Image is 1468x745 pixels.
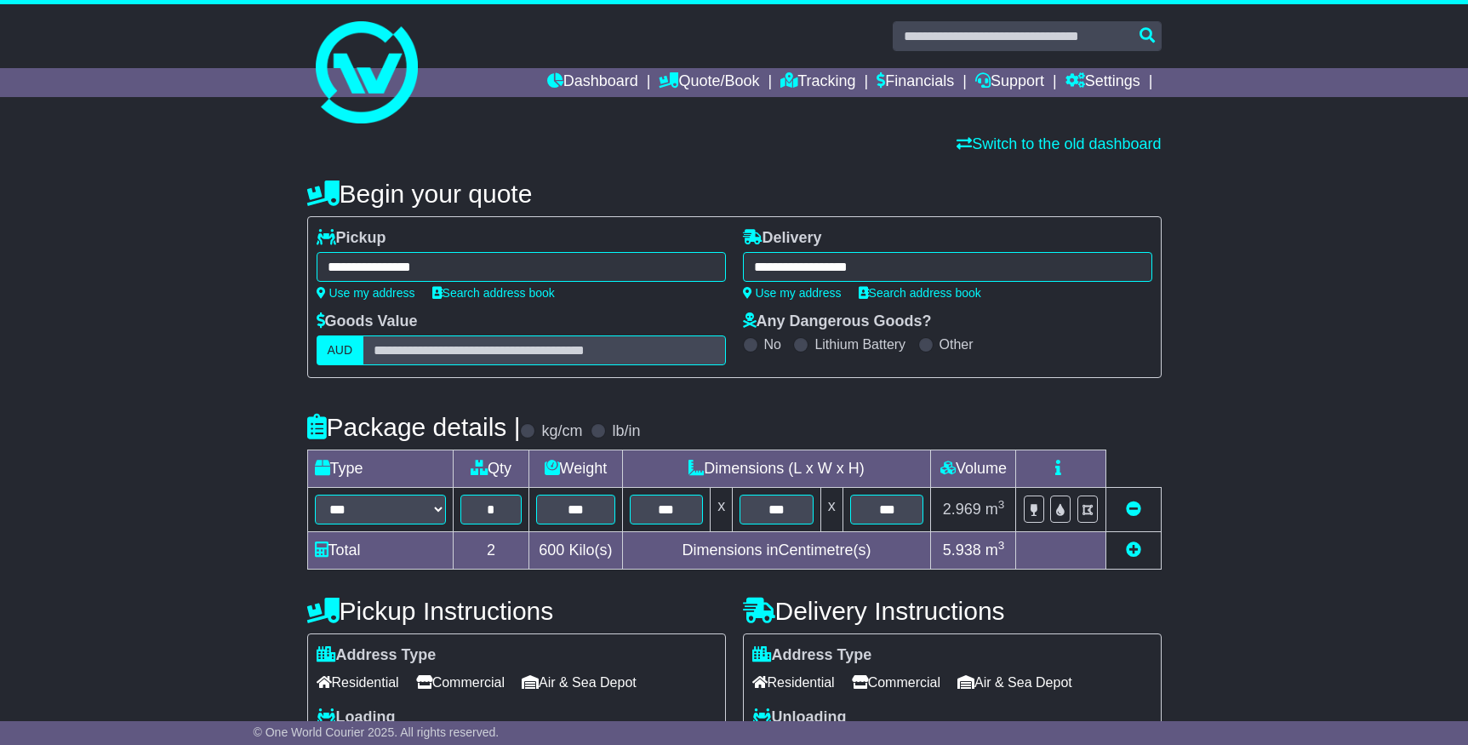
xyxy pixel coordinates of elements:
span: Commercial [416,669,505,696]
a: Support [975,68,1044,97]
label: Pickup [317,229,386,248]
a: Financials [877,68,954,97]
td: Total [307,532,453,570]
span: m [985,542,1005,559]
span: 600 [539,542,564,559]
sup: 3 [998,539,1005,552]
td: Dimensions (L x W x H) [622,450,931,488]
td: Dimensions in Centimetre(s) [622,532,931,570]
td: 2 [453,532,529,570]
td: Qty [453,450,529,488]
a: Search address book [432,286,555,300]
a: Dashboard [547,68,638,97]
label: Delivery [743,229,822,248]
span: Air & Sea Depot [957,669,1072,696]
span: 2.969 [943,501,981,518]
h4: Pickup Instructions [307,597,726,625]
a: Remove this item [1126,501,1141,518]
label: Address Type [317,646,437,665]
sup: 3 [998,498,1005,511]
td: x [820,488,843,532]
h4: Delivery Instructions [743,597,1162,625]
label: Goods Value [317,312,418,331]
a: Switch to the old dashboard [957,135,1161,152]
td: Kilo(s) [529,532,622,570]
span: © One World Courier 2025. All rights reserved. [254,725,500,739]
span: Air & Sea Depot [522,669,637,696]
a: Search address book [859,286,981,300]
td: Volume [931,450,1016,488]
td: Type [307,450,453,488]
label: No [764,336,781,352]
label: Address Type [752,646,872,665]
span: m [985,501,1005,518]
label: kg/cm [541,422,582,441]
label: AUD [317,335,364,365]
td: x [711,488,733,532]
label: Lithium Battery [814,336,905,352]
td: Weight [529,450,622,488]
label: Loading [317,708,396,727]
a: Use my address [743,286,842,300]
label: Any Dangerous Goods? [743,312,932,331]
label: lb/in [612,422,640,441]
span: Commercial [852,669,940,696]
a: Tracking [780,68,855,97]
h4: Package details | [307,413,521,441]
span: Residential [317,669,399,696]
a: Use my address [317,286,415,300]
span: Residential [752,669,835,696]
label: Other [940,336,974,352]
span: 5.938 [943,542,981,559]
a: Settings [1065,68,1140,97]
h4: Begin your quote [307,180,1162,208]
label: Unloading [752,708,847,727]
a: Add new item [1126,542,1141,559]
a: Quote/Book [659,68,759,97]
